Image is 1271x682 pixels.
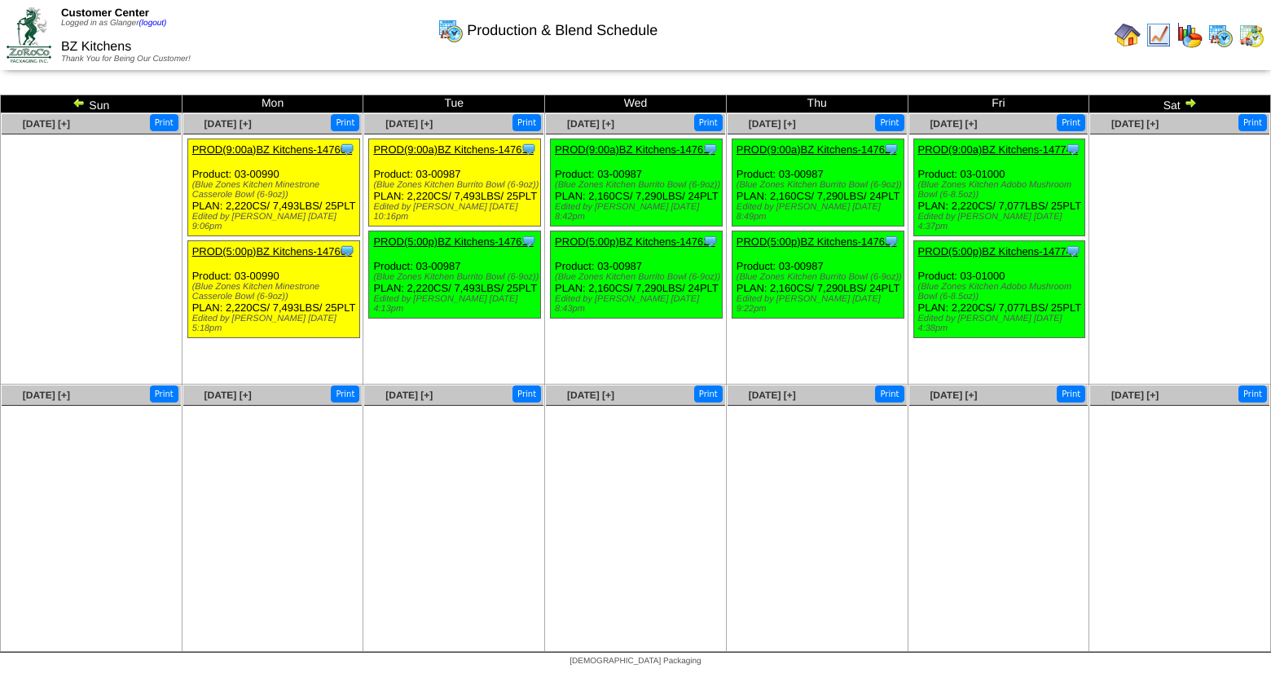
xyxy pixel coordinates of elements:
img: line_graph.gif [1146,22,1172,48]
div: Product: 03-00987 PLAN: 2,160CS / 7,290LBS / 24PLT [732,231,904,319]
img: calendarprod.gif [438,17,464,43]
img: Tooltip [883,141,899,157]
img: Tooltip [339,243,355,259]
a: [DATE] [+] [749,118,796,130]
button: Print [150,385,178,403]
div: (Blue Zones Kitchen Burrito Bowl (6-9oz)) [737,180,904,190]
div: Edited by [PERSON_NAME] [DATE] 5:18pm [192,314,359,333]
button: Print [694,114,723,131]
button: Print [512,385,541,403]
button: Print [875,114,904,131]
div: (Blue Zones Kitchen Minestrone Casserole Bowl (6-9oz)) [192,180,359,200]
button: Print [875,385,904,403]
button: Print [331,385,359,403]
div: Edited by [PERSON_NAME] [DATE] 10:16pm [373,202,540,222]
span: [DEMOGRAPHIC_DATA] Packaging [570,657,701,666]
div: (Blue Zones Kitchen Burrito Bowl (6-9oz)) [555,272,722,282]
a: PROD(5:00p)BZ Kitchens-147613 [373,235,534,248]
a: PROD(5:00p)BZ Kitchens-147743 [918,245,1079,257]
img: Tooltip [702,233,719,249]
a: PROD(5:00p)BZ Kitchens-147620 [555,235,715,248]
img: calendarinout.gif [1238,22,1264,48]
img: Tooltip [521,233,537,249]
a: PROD(5:00p)BZ Kitchens-147630 [737,235,897,248]
a: PROD(5:00p)BZ Kitchens-147606 [192,245,353,257]
div: Edited by [PERSON_NAME] [DATE] 8:43pm [555,294,722,314]
button: Print [150,114,178,131]
div: Edited by [PERSON_NAME] [DATE] 8:42pm [555,202,722,222]
span: [DATE] [+] [930,118,977,130]
a: [DATE] [+] [567,118,614,130]
a: [DATE] [+] [385,389,433,401]
button: Print [1238,385,1267,403]
td: Sat [1089,95,1271,113]
img: Tooltip [883,233,899,249]
a: [DATE] [+] [749,389,796,401]
td: Sun [1,95,183,113]
a: [DATE] [+] [1111,118,1159,130]
td: Fri [908,95,1089,113]
div: Product: 03-00990 PLAN: 2,220CS / 7,493LBS / 25PLT [187,139,359,236]
img: arrowleft.gif [73,96,86,109]
div: (Blue Zones Kitchen Burrito Bowl (6-9oz)) [737,272,904,282]
button: Print [1057,385,1085,403]
div: Product: 03-01000 PLAN: 2,220CS / 7,077LBS / 25PLT [913,139,1085,236]
img: Tooltip [702,141,719,157]
span: Production & Blend Schedule [467,22,657,39]
td: Tue [363,95,545,113]
div: (Blue Zones Kitchen Minestrone Casserole Bowl (6-9oz)) [192,282,359,301]
img: Tooltip [1065,141,1081,157]
img: ZoRoCo_Logo(Green%26Foil)%20jpg.webp [7,7,51,62]
div: Product: 03-00987 PLAN: 2,160CS / 7,290LBS / 24PLT [732,139,904,227]
span: Thank You for Being Our Customer! [61,55,191,64]
img: Tooltip [339,141,355,157]
td: Mon [182,95,363,113]
div: (Blue Zones Kitchen Adobo Mushroom Bowl (6-8.5oz)) [918,282,1085,301]
button: Print [1057,114,1085,131]
div: Product: 03-00987 PLAN: 2,160CS / 7,290LBS / 24PLT [551,231,723,319]
a: PROD(9:00a)BZ Kitchens-147619 [555,143,715,156]
a: [DATE] [+] [23,389,70,401]
div: Edited by [PERSON_NAME] [DATE] 4:13pm [373,294,540,314]
div: Product: 03-01000 PLAN: 2,220CS / 7,077LBS / 25PLT [913,241,1085,338]
span: Customer Center [61,7,149,19]
span: BZ Kitchens [61,40,131,54]
button: Print [512,114,541,131]
div: Product: 03-00987 PLAN: 2,220CS / 7,493LBS / 25PLT [369,139,541,227]
a: PROD(9:00a)BZ Kitchens-147742 [918,143,1079,156]
a: [DATE] [+] [205,118,252,130]
img: calendarprod.gif [1207,22,1234,48]
button: Print [1238,114,1267,131]
img: Tooltip [521,141,537,157]
div: Edited by [PERSON_NAME] [DATE] 9:22pm [737,294,904,314]
span: [DATE] [+] [205,389,252,401]
a: PROD(9:00a)BZ Kitchens-147612 [373,143,534,156]
button: Print [694,385,723,403]
a: [DATE] [+] [930,389,977,401]
div: Edited by [PERSON_NAME] [DATE] 9:06pm [192,212,359,231]
a: PROD(9:00a)BZ Kitchens-147628 [737,143,897,156]
td: Thu [726,95,908,113]
div: (Blue Zones Kitchen Adobo Mushroom Bowl (6-8.5oz)) [918,180,1085,200]
div: (Blue Zones Kitchen Burrito Bowl (6-9oz)) [373,272,540,282]
div: Edited by [PERSON_NAME] [DATE] 4:37pm [918,212,1085,231]
a: PROD(9:00a)BZ Kitchens-147601 [192,143,353,156]
td: Wed [545,95,727,113]
a: [DATE] [+] [1111,389,1159,401]
div: Product: 03-00987 PLAN: 2,160CS / 7,290LBS / 24PLT [551,139,723,227]
span: Logged in as Glanger [61,19,167,28]
a: [DATE] [+] [385,118,433,130]
div: (Blue Zones Kitchen Burrito Bowl (6-9oz)) [555,180,722,190]
div: Edited by [PERSON_NAME] [DATE] 8:49pm [737,202,904,222]
span: [DATE] [+] [23,118,70,130]
a: [DATE] [+] [567,389,614,401]
div: (Blue Zones Kitchen Burrito Bowl (6-9oz)) [373,180,540,190]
